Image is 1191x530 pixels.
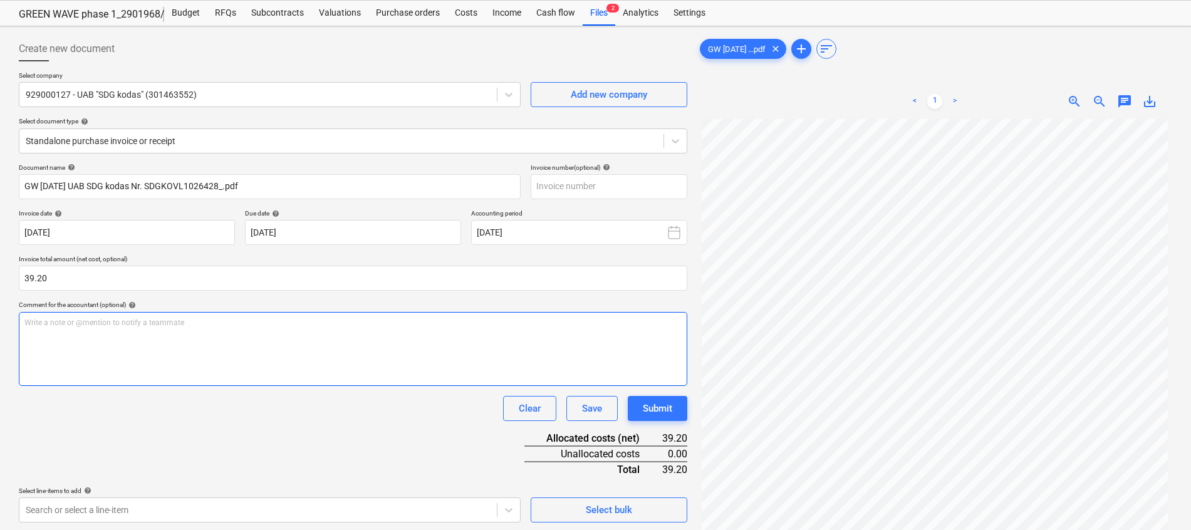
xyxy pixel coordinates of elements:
[666,1,713,26] a: Settings
[700,44,773,54] span: GW [DATE] ...pdf
[485,1,529,26] a: Income
[368,1,447,26] a: Purchase orders
[1092,94,1107,109] span: zoom_out
[660,446,687,462] div: 0.00
[583,1,615,26] a: Files2
[164,1,207,26] a: Budget
[1128,470,1191,530] iframe: Chat Widget
[947,94,962,109] a: Next page
[907,94,922,109] a: Previous page
[1067,94,1082,109] span: zoom_in
[531,82,687,107] button: Add new company
[19,41,115,56] span: Create new document
[628,396,687,421] button: Submit
[531,174,687,199] input: Invoice number
[531,164,687,172] div: Invoice number (optional)
[660,431,687,446] div: 39.20
[19,174,521,199] input: Document name
[529,1,583,26] a: Cash flow
[700,39,786,59] div: GW [DATE] ...pdf
[81,487,91,494] span: help
[503,396,556,421] button: Clear
[244,1,311,26] a: Subcontracts
[19,255,687,266] p: Invoice total amount (net cost, optional)
[471,209,687,220] p: Accounting period
[471,220,687,245] button: [DATE]
[447,1,485,26] a: Costs
[245,209,461,217] div: Due date
[19,209,235,217] div: Invoice date
[1142,94,1157,109] span: save_alt
[19,71,521,82] p: Select company
[524,446,660,462] div: Unallocated costs
[582,400,602,417] div: Save
[524,462,660,477] div: Total
[19,487,521,495] div: Select line-items to add
[19,8,149,21] div: GREEN WAVE phase 1_2901968/2901969/2901972
[531,497,687,522] button: Select bulk
[600,164,610,171] span: help
[19,164,521,172] div: Document name
[583,1,615,26] div: Files
[65,164,75,171] span: help
[52,210,62,217] span: help
[643,400,672,417] div: Submit
[19,266,687,291] input: Invoice total amount (net cost, optional)
[819,41,834,56] span: sort
[269,210,279,217] span: help
[126,301,136,309] span: help
[207,1,244,26] a: RFQs
[571,86,647,103] div: Add new company
[524,431,660,446] div: Allocated costs (net)
[78,118,88,125] span: help
[586,502,632,518] div: Select bulk
[927,94,942,109] a: Page 1 is your current page
[660,462,687,477] div: 39.20
[606,4,619,13] span: 2
[311,1,368,26] a: Valuations
[615,1,666,26] a: Analytics
[19,301,687,309] div: Comment for the accountant (optional)
[19,117,687,125] div: Select document type
[1117,94,1132,109] span: chat
[245,220,461,245] input: Due date not specified
[566,396,618,421] button: Save
[794,41,809,56] span: add
[19,220,235,245] input: Invoice date not specified
[768,41,783,56] span: clear
[519,400,541,417] div: Clear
